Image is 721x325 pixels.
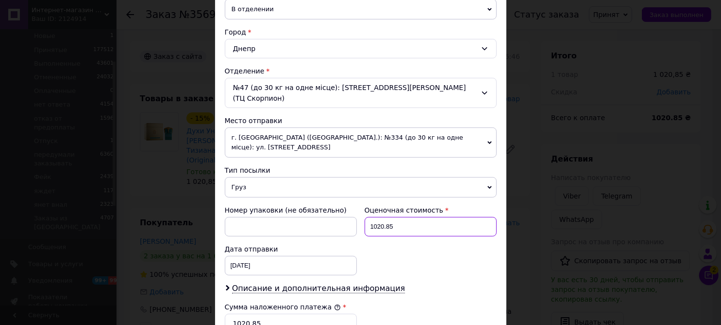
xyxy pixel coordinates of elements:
label: Сумма наложенного платежа [225,303,341,311]
div: Дата отправки [225,244,357,254]
div: Город [225,27,497,37]
div: №47 (до 30 кг на одне місце): [STREET_ADDRESS][PERSON_NAME] (ТЦ Скорпион) [225,78,497,108]
span: Тип посылки [225,166,270,174]
span: г. [GEOGRAPHIC_DATA] ([GEOGRAPHIC_DATA].): №334 (до 30 кг на одне місце): ул. [STREET_ADDRESS] [225,127,497,158]
span: Описание и дополнительная информация [232,284,405,293]
div: Днепр [225,39,497,58]
div: Номер упаковки (не обязательно) [225,205,357,215]
span: Груз [225,177,497,198]
span: Место отправки [225,117,283,125]
div: Оценочная стоимость [365,205,497,215]
div: Отделение [225,66,497,76]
